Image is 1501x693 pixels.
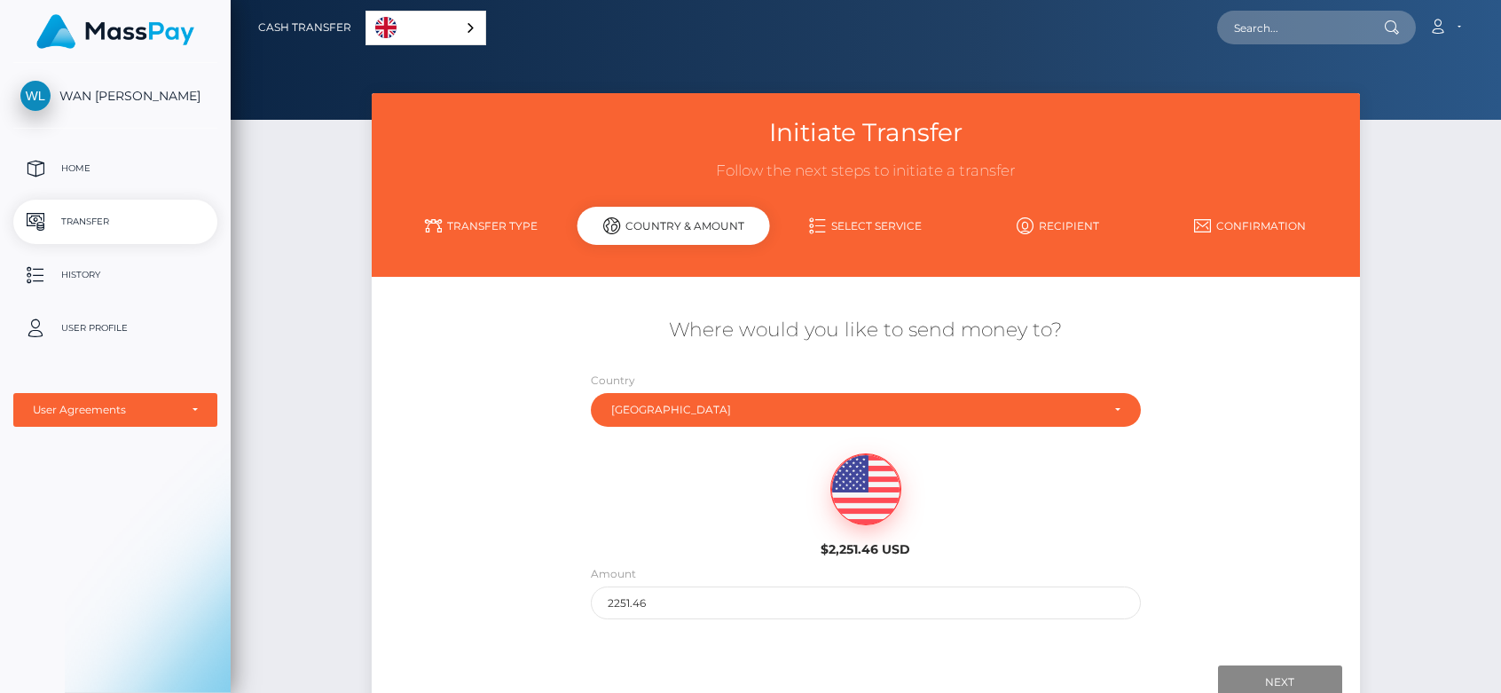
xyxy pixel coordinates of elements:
[365,11,486,45] aside: Language selected: English
[385,317,1346,344] h5: Where would you like to send money to?
[742,542,989,557] h6: $2,251.46 USD
[365,11,486,45] div: Language
[385,161,1346,182] h3: Follow the next steps to initiate a transfer
[1154,210,1347,241] a: Confirmation
[13,253,217,297] a: History
[20,262,210,288] p: History
[366,12,485,44] a: English
[962,210,1154,241] a: Recipient
[13,306,217,350] a: User Profile
[385,210,578,241] a: Transfer Type
[1217,11,1384,44] input: Search...
[591,587,1140,619] input: Amount to send in USD (Maximum: 2251.46)
[591,393,1140,427] button: Malaysia
[33,403,178,417] div: User Agreements
[258,9,351,46] a: Cash Transfer
[591,373,635,389] label: Country
[770,210,963,241] a: Select Service
[20,155,210,182] p: Home
[13,146,217,191] a: Home
[13,200,217,244] a: Transfer
[13,88,217,104] span: WAN [PERSON_NAME]
[36,14,194,49] img: MassPay
[385,115,1346,150] h3: Initiate Transfer
[591,566,636,582] label: Amount
[578,207,770,245] div: Country & Amount
[20,209,210,235] p: Transfer
[831,454,900,525] img: USD.png
[20,315,210,342] p: User Profile
[13,393,217,427] button: User Agreements
[611,403,1099,417] div: [GEOGRAPHIC_DATA]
